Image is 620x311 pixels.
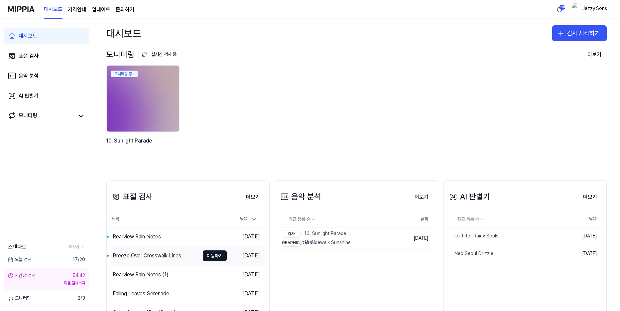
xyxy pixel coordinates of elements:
[8,112,74,121] a: 모니터링
[69,244,85,250] a: 더보기
[138,49,182,60] button: 실시간 검사 중
[448,245,564,262] a: Neo Seoul Drizzle
[106,25,141,41] div: 대시보드
[564,245,602,262] td: [DATE]
[111,190,153,203] div: 표절 검사
[578,190,602,204] button: 더보기
[19,112,37,121] div: 모니터링
[282,230,301,238] div: 검사
[227,265,265,284] td: [DATE]
[556,5,563,13] img: 알림
[237,214,260,225] div: 날짜
[282,230,351,238] div: 10. Sunlight Parade
[227,227,265,246] td: [DATE]
[564,227,602,245] td: [DATE]
[111,211,227,227] th: 제목
[552,25,607,41] button: 검사 시작하기
[19,92,39,100] div: AI 판별기
[19,32,37,40] div: 대시보드
[564,211,602,227] th: 날짜
[106,137,181,154] div: 10. Sunlight Parade
[111,71,138,77] div: 모니터링 중..
[72,256,85,263] span: 17 / 20
[582,48,607,61] button: 더보기
[448,233,498,239] div: Lo-fi for Rainy Souls
[279,190,321,203] div: 음악 분석
[572,3,580,16] img: profile
[106,65,181,160] a: 모니터링 중..backgroundIamge10. Sunlight Parade
[403,211,434,227] th: 날짜
[106,48,182,61] div: 모니터링
[203,250,227,261] button: 이동하기
[569,4,612,15] button: profileJazzy Sons
[4,48,89,64] a: 표절 검사
[227,284,265,303] td: [DATE]
[227,246,265,265] td: [DATE]
[8,295,31,302] span: 모니터링
[554,4,565,15] button: 알림319
[78,295,85,302] span: 2 / 3
[241,190,265,204] button: 더보기
[279,227,403,249] a: 검사10. Sunlight Parade[DEMOGRAPHIC_DATA]11. Sidewalk Sunshine
[282,239,351,247] div: 11. Sidewalk Sunshine
[113,252,181,260] div: Breeze Over Crosswalk Lines
[19,52,39,60] div: 표절 검사
[448,250,493,257] div: Neo Seoul Drizzle
[92,6,110,14] a: 업데이트
[72,272,85,279] div: 54:42
[8,280,85,286] div: 다음 검사까지
[19,72,39,80] div: 음악 분석
[559,5,565,10] div: 319
[403,227,434,250] td: [DATE]
[582,5,608,13] div: Jazzy Sons
[44,0,62,19] a: 대시보드
[68,6,86,14] button: 가격안내
[116,6,134,14] a: 문의하기
[8,243,27,251] span: 스탠다드
[107,66,179,132] img: backgroundIamge
[4,68,89,84] a: 음악 분석
[113,271,169,279] div: Rearview Rain Notes (1)
[448,227,564,245] a: Lo-fi for Rainy Souls
[409,190,434,204] button: 더보기
[4,28,89,44] a: 대시보드
[8,256,32,263] span: 오늘 검사
[4,88,89,104] a: AI 판별기
[282,239,301,247] div: [DEMOGRAPHIC_DATA]
[448,190,490,203] div: AI 판별기
[113,290,169,298] div: Falling Leaves Serenade
[8,272,36,279] div: 시간당 검사
[113,233,161,241] div: Rearview Rain Notes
